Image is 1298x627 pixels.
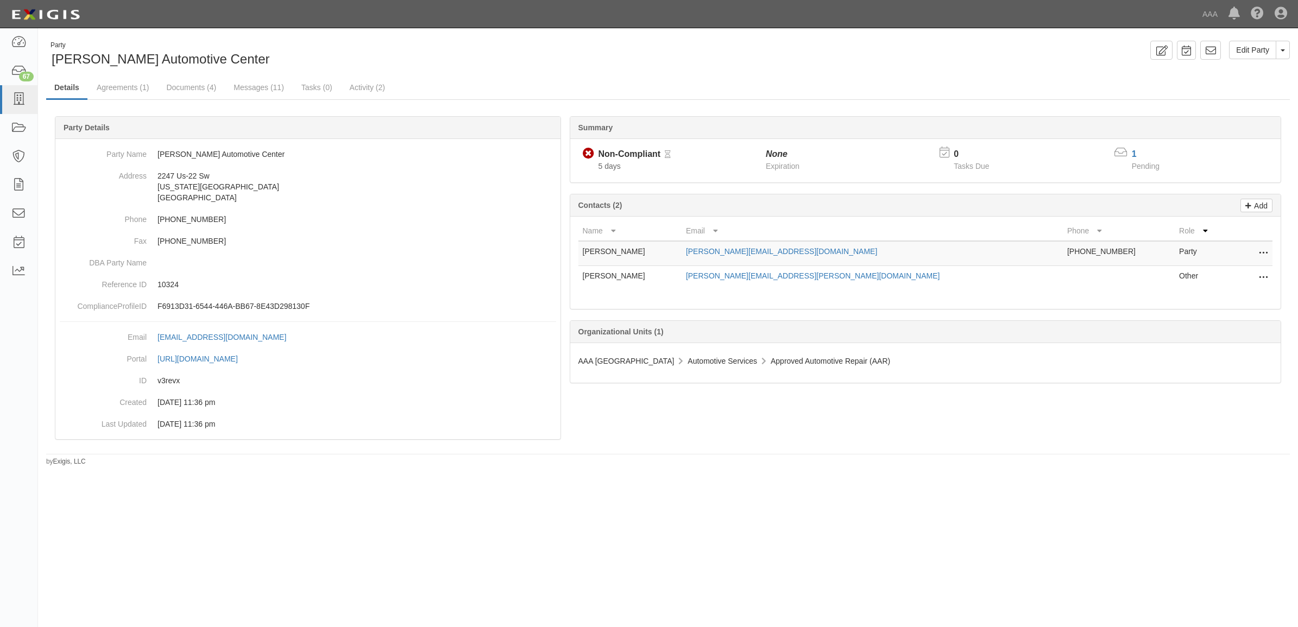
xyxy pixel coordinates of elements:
a: 1 [1132,149,1137,159]
dt: Address [60,165,147,181]
dt: Email [60,326,147,343]
small: by [46,457,86,466]
td: [PERSON_NAME] [578,266,682,290]
th: Name [578,221,682,241]
th: Email [682,221,1063,241]
th: Role [1175,221,1229,241]
a: [PERSON_NAME][EMAIL_ADDRESS][PERSON_NAME][DOMAIN_NAME] [686,271,940,280]
img: logo-5460c22ac91f19d4615b14bd174203de0afe785f0fc80cf4dbbc73dc1793850b.png [8,5,83,24]
p: F6913D31-6544-446A-BB67-8E43D298130F [157,301,556,312]
dt: Portal [60,348,147,364]
span: Since 10/08/2025 [598,162,621,170]
a: [PERSON_NAME][EMAIL_ADDRESS][DOMAIN_NAME] [686,247,877,256]
td: [PERSON_NAME] [578,241,682,266]
dd: [PERSON_NAME] Automotive Center [60,143,556,165]
dd: 03/09/2023 11:36 pm [60,413,556,435]
p: Add [1251,199,1268,212]
span: Pending [1132,162,1160,170]
i: Help Center - Complianz [1251,8,1264,21]
td: Party [1175,241,1229,266]
span: [PERSON_NAME] Automotive Center [52,52,269,66]
a: [URL][DOMAIN_NAME] [157,354,250,363]
dd: [PHONE_NUMBER] [60,230,556,252]
a: Details [46,77,87,100]
b: Organizational Units (1) [578,327,664,336]
dt: Phone [60,208,147,225]
span: Automotive Services [688,357,757,365]
dd: v3revx [60,370,556,391]
dd: [PHONE_NUMBER] [60,208,556,230]
dt: ComplianceProfileID [60,295,147,312]
a: Messages (11) [225,77,292,98]
a: Tasks (0) [293,77,341,98]
a: Edit Party [1229,41,1276,59]
span: Expiration [766,162,799,170]
td: Other [1175,266,1229,290]
dt: ID [60,370,147,386]
a: Activity (2) [342,77,393,98]
div: Jim Van Dyke's Automotive Center [46,41,660,68]
span: AAA [GEOGRAPHIC_DATA] [578,357,675,365]
div: [EMAIL_ADDRESS][DOMAIN_NAME] [157,332,286,343]
div: 67 [19,72,34,81]
a: Add [1240,199,1272,212]
b: Contacts (2) [578,201,622,210]
dd: 03/09/2023 11:36 pm [60,391,556,413]
i: Non-Compliant [583,148,594,160]
dt: Last Updated [60,413,147,429]
p: 10324 [157,279,556,290]
dd: 2247 Us-22 Sw [US_STATE][GEOGRAPHIC_DATA] [GEOGRAPHIC_DATA] [60,165,556,208]
div: Party [51,41,269,50]
a: [EMAIL_ADDRESS][DOMAIN_NAME] [157,333,298,341]
i: Pending Review [665,151,671,159]
th: Phone [1063,221,1175,241]
td: [PHONE_NUMBER] [1063,241,1175,266]
div: Non-Compliant [598,148,661,161]
p: 0 [954,148,1003,161]
b: Summary [578,123,613,132]
dt: Party Name [60,143,147,160]
a: Exigis, LLC [53,458,86,465]
span: Approved Automotive Repair (AAR) [771,357,890,365]
dt: DBA Party Name [60,252,147,268]
dt: Reference ID [60,274,147,290]
a: AAA [1197,3,1223,25]
a: Documents (4) [158,77,224,98]
a: Agreements (1) [89,77,157,98]
b: Party Details [64,123,110,132]
i: None [766,149,787,159]
dt: Fax [60,230,147,246]
span: Tasks Due [954,162,989,170]
dt: Created [60,391,147,408]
